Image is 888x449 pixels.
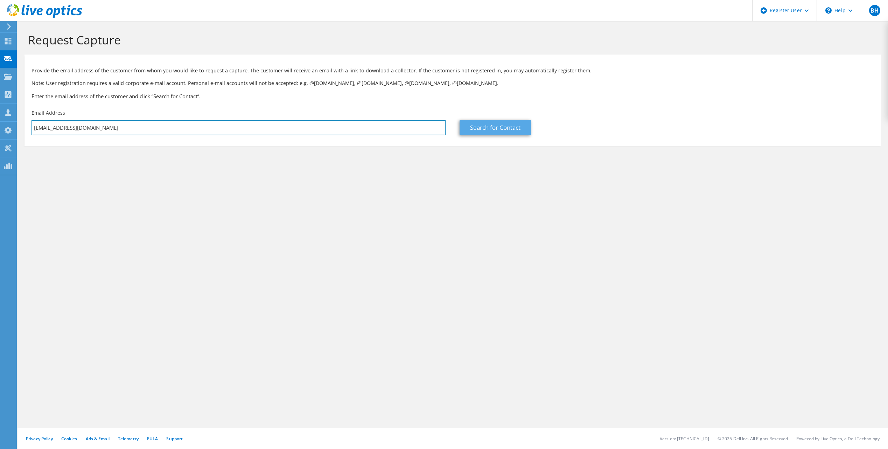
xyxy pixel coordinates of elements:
[118,436,139,442] a: Telemetry
[86,436,110,442] a: Ads & Email
[26,436,53,442] a: Privacy Policy
[32,109,65,116] label: Email Address
[28,33,874,47] h1: Request Capture
[32,79,874,87] p: Note: User registration requires a valid corporate e-mail account. Personal e-mail accounts will ...
[32,67,874,74] p: Provide the email address of the customer from whom you would like to request a capture. The cust...
[796,436,880,442] li: Powered by Live Optics, a Dell Technology
[61,436,77,442] a: Cookies
[825,7,832,14] svg: \n
[869,5,880,16] span: BH
[147,436,158,442] a: EULA
[166,436,183,442] a: Support
[32,92,874,100] h3: Enter the email address of the customer and click “Search for Contact”.
[718,436,788,442] li: © 2025 Dell Inc. All Rights Reserved
[460,120,531,135] a: Search for Contact
[660,436,709,442] li: Version: [TECHNICAL_ID]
